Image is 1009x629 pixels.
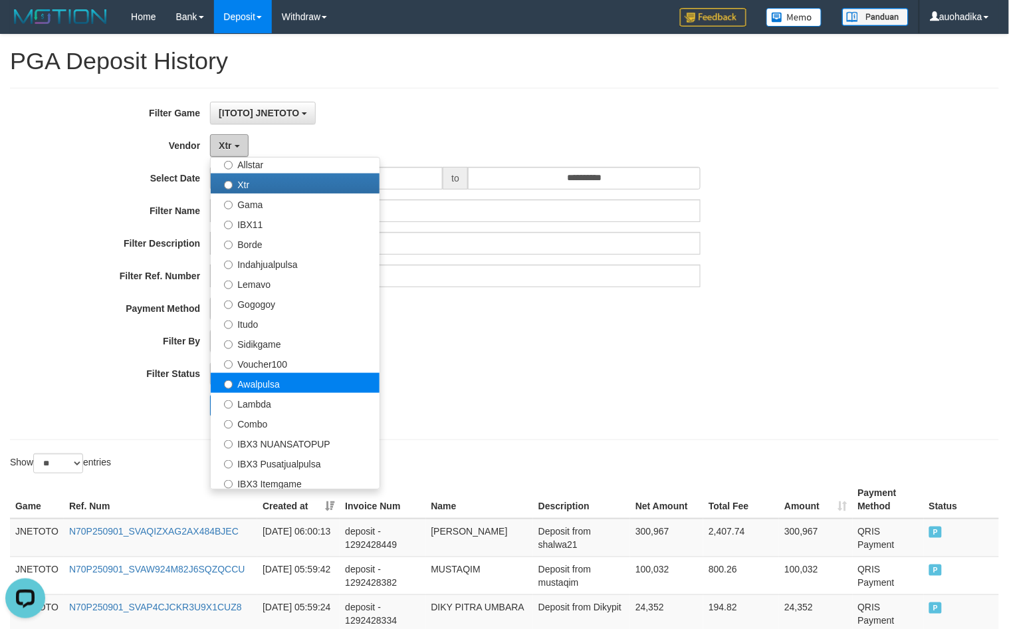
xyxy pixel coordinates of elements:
label: Lambda [211,393,380,413]
td: 100,032 [630,557,703,594]
h1: PGA Deposit History [10,48,999,74]
th: Name [426,481,533,519]
label: Borde [211,233,380,253]
td: [PERSON_NAME] [426,519,533,557]
label: Allstar [211,154,380,174]
input: Lambda [224,400,233,409]
label: IBX3 Pusatjualpulsa [211,453,380,473]
input: IBX3 Itemgame [224,480,233,489]
input: Borde [224,241,233,249]
label: Show entries [10,453,111,473]
input: Itudo [224,320,233,329]
button: Open LiveChat chat widget [5,5,45,45]
input: Indahjualpulsa [224,261,233,269]
th: Status [924,481,999,519]
input: IBX3 NUANSATOPUP [224,440,233,449]
input: IBX3 Pusatjualpulsa [224,460,233,469]
td: Deposit from mustaqim [533,557,630,594]
td: 300,967 [779,519,852,557]
td: MUSTAQIM [426,557,533,594]
span: to [443,167,468,189]
th: Description [533,481,630,519]
input: Gama [224,201,233,209]
td: deposit - 1292428449 [340,519,425,557]
a: N70P250901_SVAP4CJCKR3U9X1CUZ8 [69,602,242,612]
img: panduan.png [842,8,909,26]
input: Lemavo [224,281,233,289]
label: IBX3 NUANSATOPUP [211,433,380,453]
span: PAID [929,602,943,614]
td: JNETOTO [10,519,64,557]
img: MOTION_logo.png [10,7,111,27]
input: Combo [224,420,233,429]
label: Xtr [211,174,380,193]
img: Button%20Memo.svg [766,8,822,27]
label: Lemavo [211,273,380,293]
label: Awalpulsa [211,373,380,393]
td: JNETOTO [10,557,64,594]
th: Amount: activate to sort column ascending [779,481,852,519]
label: Gogogoy [211,293,380,313]
td: 300,967 [630,519,703,557]
td: [DATE] 06:00:13 [257,519,340,557]
span: Xtr [219,140,231,151]
td: 800.26 [703,557,779,594]
td: deposit - 1292428382 [340,557,425,594]
input: Awalpulsa [224,380,233,389]
th: Created at: activate to sort column ascending [257,481,340,519]
span: PAID [929,565,943,576]
input: Gogogoy [224,301,233,309]
td: 100,032 [779,557,852,594]
label: Combo [211,413,380,433]
th: Game [10,481,64,519]
td: QRIS Payment [853,557,924,594]
label: IBX3 Itemgame [211,473,380,493]
th: Payment Method [853,481,924,519]
th: Total Fee [703,481,779,519]
label: Gama [211,193,380,213]
td: [DATE] 05:59:42 [257,557,340,594]
input: Voucher100 [224,360,233,369]
a: N70P250901_SVAW924M82J6SQZQCCU [69,564,245,574]
input: IBX11 [224,221,233,229]
td: QRIS Payment [853,519,924,557]
input: Allstar [224,161,233,170]
button: [ITOTO] JNETOTO [210,102,316,124]
label: Indahjualpulsa [211,253,380,273]
input: Sidikgame [224,340,233,349]
th: Net Amount [630,481,703,519]
label: Voucher100 [211,353,380,373]
img: Feedback.jpg [680,8,746,27]
button: Xtr [210,134,248,157]
span: [ITOTO] JNETOTO [219,108,299,118]
select: Showentries [33,453,83,473]
td: Deposit from shalwa21 [533,519,630,557]
label: Itudo [211,313,380,333]
th: Ref. Num [64,481,257,519]
label: Sidikgame [211,333,380,353]
input: Xtr [224,181,233,189]
td: 2,407.74 [703,519,779,557]
th: Invoice Num [340,481,425,519]
a: N70P250901_SVAQIZXAG2AX484BJEC [69,526,239,537]
label: IBX11 [211,213,380,233]
span: PAID [929,527,943,538]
